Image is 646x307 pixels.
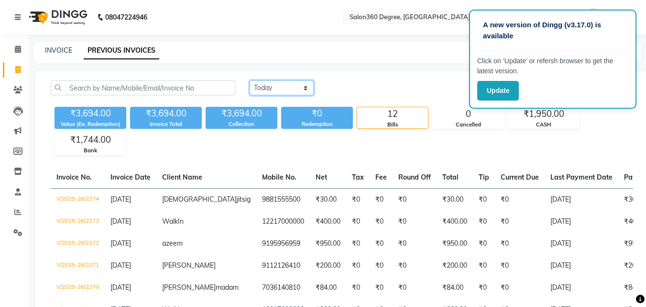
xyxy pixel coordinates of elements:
td: [DATE] [545,277,618,299]
td: ₹400.00 [310,211,346,233]
p: A new version of Dingg (v3.17.0) is available [483,20,623,41]
span: Client Name [162,173,202,182]
td: ₹30.00 [437,188,473,211]
div: Invoice Total [130,120,202,128]
div: Cancelled [433,121,504,129]
td: ₹400.00 [437,211,473,233]
div: 0 [433,107,504,121]
td: ₹0 [495,277,545,299]
td: 12217000000 [256,211,310,233]
span: Current Due [501,173,539,182]
td: ₹0 [473,233,495,255]
span: [DEMOGRAPHIC_DATA] [162,195,237,204]
td: ₹0 [393,188,437,211]
td: 9881555500 [256,188,310,211]
td: ₹200.00 [437,255,473,277]
td: 9112126410 [256,255,310,277]
span: Invoice Date [110,173,151,182]
td: 9195956959 [256,233,310,255]
span: Tax [352,173,364,182]
div: CASH [508,121,579,129]
td: [DATE] [545,233,618,255]
div: ₹0 [281,107,353,120]
td: ₹0 [346,255,370,277]
td: ₹0 [393,233,437,255]
td: ₹950.00 [310,233,346,255]
span: Total [442,173,459,182]
td: V/2025-26/2273 [51,211,105,233]
td: ₹0 [393,211,437,233]
td: 7036140810 [256,277,310,299]
span: [DATE] [110,195,131,204]
td: ₹0 [473,188,495,211]
span: jitsig [237,195,251,204]
td: [DATE] [545,188,618,211]
td: ₹950.00 [437,233,473,255]
td: ₹0 [346,277,370,299]
div: Redemption [281,120,353,128]
div: Bank [55,147,126,155]
td: ₹0 [393,255,437,277]
td: ₹84.00 [437,277,473,299]
span: In [178,217,184,226]
span: [DATE] [110,217,131,226]
span: [DATE] [110,261,131,270]
td: V/2025-26/2270 [51,277,105,299]
td: ₹0 [346,211,370,233]
span: Tip [479,173,489,182]
img: Admin [585,9,602,25]
span: Walk [162,217,178,226]
input: Search by Name/Mobile/Email/Invoice No [51,80,235,95]
div: ₹1,950.00 [508,107,579,121]
a: PREVIOUS INVOICES [84,42,159,59]
td: ₹0 [393,277,437,299]
td: ₹0 [495,233,545,255]
td: V/2025-26/2274 [51,188,105,211]
span: Mobile No. [262,173,296,182]
div: 12 [357,107,428,121]
span: azeem [162,239,183,248]
div: Value (Ex. Redemption) [55,120,126,128]
span: [PERSON_NAME] [162,283,216,292]
td: ₹0 [473,277,495,299]
button: Update [477,81,519,101]
div: Collection [206,120,277,128]
td: ₹84.00 [310,277,346,299]
td: ₹0 [370,255,393,277]
td: [DATE] [545,211,618,233]
span: Fee [375,173,387,182]
div: ₹3,694.00 [55,107,126,120]
td: ₹0 [346,233,370,255]
span: [DATE] [110,283,131,292]
span: [DATE] [110,239,131,248]
span: Invoice No. [56,173,92,182]
td: ₹0 [473,255,495,277]
td: V/2025-26/2272 [51,233,105,255]
td: ₹0 [370,188,393,211]
img: logo [24,4,90,31]
b: 08047224946 [105,4,147,31]
div: ₹3,694.00 [130,107,202,120]
td: ₹0 [370,277,393,299]
td: ₹0 [370,233,393,255]
a: INVOICE [45,46,72,55]
td: ₹0 [495,188,545,211]
td: ₹200.00 [310,255,346,277]
div: ₹1,744.00 [55,133,126,147]
td: ₹0 [495,211,545,233]
td: ₹0 [346,188,370,211]
div: Bills [357,121,428,129]
td: ₹0 [495,255,545,277]
p: Click on ‘Update’ or refersh browser to get the latest version. [477,56,628,76]
span: Round Off [398,173,431,182]
td: [DATE] [545,255,618,277]
span: madam [216,283,239,292]
span: [PERSON_NAME] [162,261,216,270]
td: ₹0 [370,211,393,233]
span: Net [316,173,327,182]
td: ₹0 [473,211,495,233]
td: ₹30.00 [310,188,346,211]
td: V/2025-26/2271 [51,255,105,277]
span: Last Payment Date [550,173,613,182]
div: ₹3,694.00 [206,107,277,120]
